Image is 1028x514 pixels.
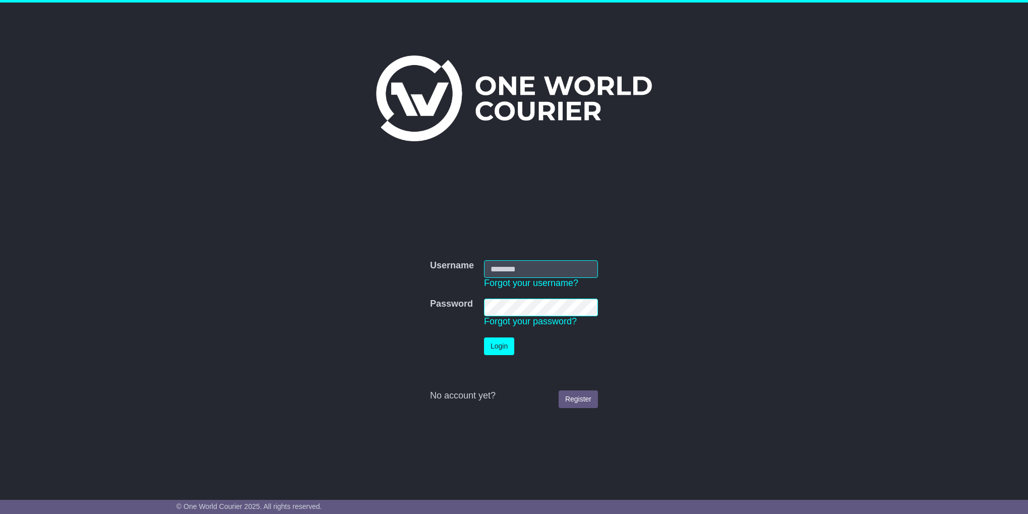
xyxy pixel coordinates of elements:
[176,502,322,510] span: © One World Courier 2025. All rights reserved.
[484,316,577,326] a: Forgot your password?
[484,278,578,288] a: Forgot your username?
[559,390,598,408] a: Register
[376,55,651,141] img: One World
[430,390,598,402] div: No account yet?
[430,299,473,310] label: Password
[484,337,514,355] button: Login
[430,260,474,271] label: Username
